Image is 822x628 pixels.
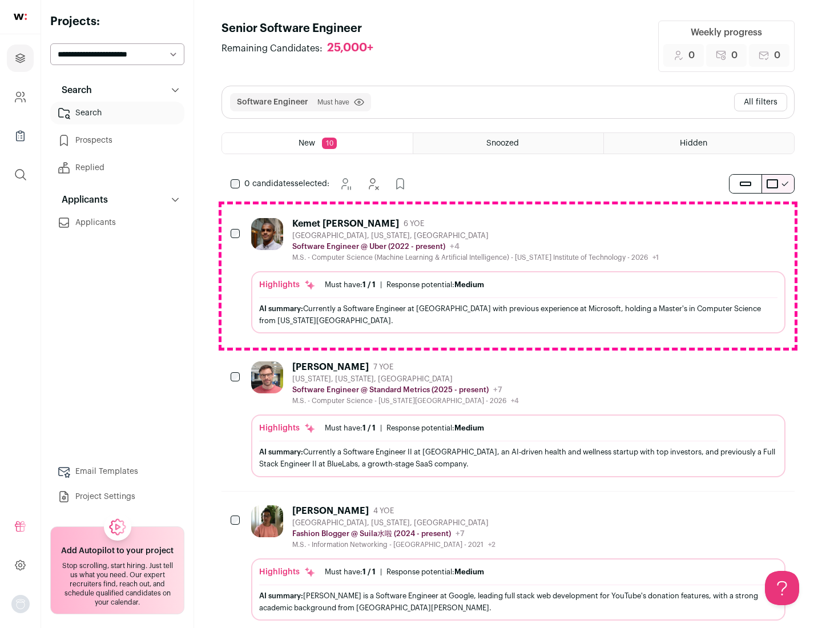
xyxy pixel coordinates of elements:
a: Kemet [PERSON_NAME] 6 YOE [GEOGRAPHIC_DATA], [US_STATE], [GEOGRAPHIC_DATA] Software Engineer @ Ub... [251,218,785,333]
button: Snooze [334,172,357,195]
span: 10 [322,138,337,149]
span: 1 / 1 [362,281,376,288]
span: 1 / 1 [362,424,376,432]
a: Hidden [604,133,794,154]
div: 25,000+ [327,41,373,55]
span: 7 YOE [373,363,393,372]
img: nopic.png [11,595,30,613]
div: Response potential: [386,567,484,577]
a: Projects [7,45,34,72]
span: selected: [244,178,329,190]
img: 927442a7649886f10e33b6150e11c56b26abb7af887a5a1dd4d66526963a6550.jpg [251,218,283,250]
div: Currently a Software Engineer at [GEOGRAPHIC_DATA] with previous experience at Microsoft, holding... [259,303,777,327]
div: M.S. - Computer Science (Machine Learning & Artificial Intelligence) - [US_STATE] Institute of Te... [292,253,659,262]
a: Add Autopilot to your project Stop scrolling, start hiring. Just tell us what you need. Our exper... [50,526,184,614]
button: Add to Prospects [389,172,412,195]
div: Response potential: [386,424,484,433]
p: Search [55,83,92,97]
span: Medium [454,568,484,575]
span: +2 [488,541,495,548]
p: Software Engineer @ Standard Metrics (2025 - present) [292,385,489,394]
a: Project Settings [50,485,184,508]
a: [PERSON_NAME] 4 YOE [GEOGRAPHIC_DATA], [US_STATE], [GEOGRAPHIC_DATA] Fashion Blogger @ Suila水啦 (2... [251,505,785,621]
span: Medium [454,281,484,288]
a: [PERSON_NAME] 7 YOE [US_STATE], [US_STATE], [GEOGRAPHIC_DATA] Software Engineer @ Standard Metric... [251,361,785,477]
div: Weekly progress [691,26,762,39]
div: Stop scrolling, start hiring. Just tell us what you need. Our expert recruiters find, reach out, ... [58,561,177,607]
span: 1 / 1 [362,568,376,575]
span: Snoozed [486,139,519,147]
span: +7 [493,386,502,394]
div: [PERSON_NAME] is a Software Engineer at Google, leading full stack web development for YouTube's ... [259,590,777,614]
span: +4 [511,397,519,404]
a: Replied [50,156,184,179]
h2: Projects: [50,14,184,30]
div: [GEOGRAPHIC_DATA], [US_STATE], [GEOGRAPHIC_DATA] [292,518,495,528]
span: +1 [652,254,659,261]
a: Company Lists [7,122,34,150]
span: 6 YOE [404,219,424,228]
a: Prospects [50,129,184,152]
p: Fashion Blogger @ Suila水啦 (2024 - present) [292,529,451,538]
iframe: Help Scout Beacon - Open [765,571,799,605]
button: Search [50,79,184,102]
h2: Add Autopilot to your project [61,545,174,557]
button: Hide [361,172,384,195]
span: Remaining Candidates: [221,42,323,55]
span: AI summary: [259,305,303,312]
button: All filters [734,93,787,111]
span: Hidden [680,139,707,147]
div: Must have: [325,280,376,289]
div: Highlights [259,422,316,434]
img: ebffc8b94a612106133ad1a79c5dcc917f1f343d62299c503ebb759c428adb03.jpg [251,505,283,537]
div: Must have: [325,567,376,577]
a: Search [50,102,184,124]
span: 0 [731,49,738,62]
a: Snoozed [413,133,603,154]
span: 4 YOE [373,506,394,516]
p: Applicants [55,193,108,207]
p: Software Engineer @ Uber (2022 - present) [292,242,445,251]
div: Highlights [259,279,316,291]
span: +4 [450,243,460,251]
span: +7 [456,530,465,538]
div: M.S. - Information Networking - [GEOGRAPHIC_DATA] - 2021 [292,540,495,549]
span: AI summary: [259,592,303,599]
ul: | [325,280,484,289]
div: M.S. - Computer Science - [US_STATE][GEOGRAPHIC_DATA] - 2026 [292,396,519,405]
img: 92c6d1596c26b24a11d48d3f64f639effaf6bd365bf059bea4cfc008ddd4fb99.jpg [251,361,283,393]
div: [GEOGRAPHIC_DATA], [US_STATE], [GEOGRAPHIC_DATA] [292,231,659,240]
a: Email Templates [50,460,184,483]
div: Must have: [325,424,376,433]
div: Kemet [PERSON_NAME] [292,218,399,230]
div: [US_STATE], [US_STATE], [GEOGRAPHIC_DATA] [292,375,519,384]
span: 0 [688,49,695,62]
button: Software Engineer [237,96,308,108]
ul: | [325,424,484,433]
span: Must have [317,98,349,107]
span: 0 candidates [244,180,295,188]
span: Medium [454,424,484,432]
button: Open dropdown [11,595,30,613]
div: [PERSON_NAME] [292,361,369,373]
button: Applicants [50,188,184,211]
a: Company and ATS Settings [7,83,34,111]
a: Applicants [50,211,184,234]
ul: | [325,567,484,577]
span: AI summary: [259,448,303,456]
span: 0 [774,49,780,62]
div: [PERSON_NAME] [292,505,369,517]
h1: Senior Software Engineer [221,21,385,37]
div: Currently a Software Engineer II at [GEOGRAPHIC_DATA], an AI-driven health and wellness startup w... [259,446,777,470]
img: wellfound-shorthand-0d5821cbd27db2630d0214b213865d53afaa358527fdda9d0ea32b1df1b89c2c.svg [14,14,27,20]
div: Response potential: [386,280,484,289]
div: Highlights [259,566,316,578]
span: New [299,139,315,147]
